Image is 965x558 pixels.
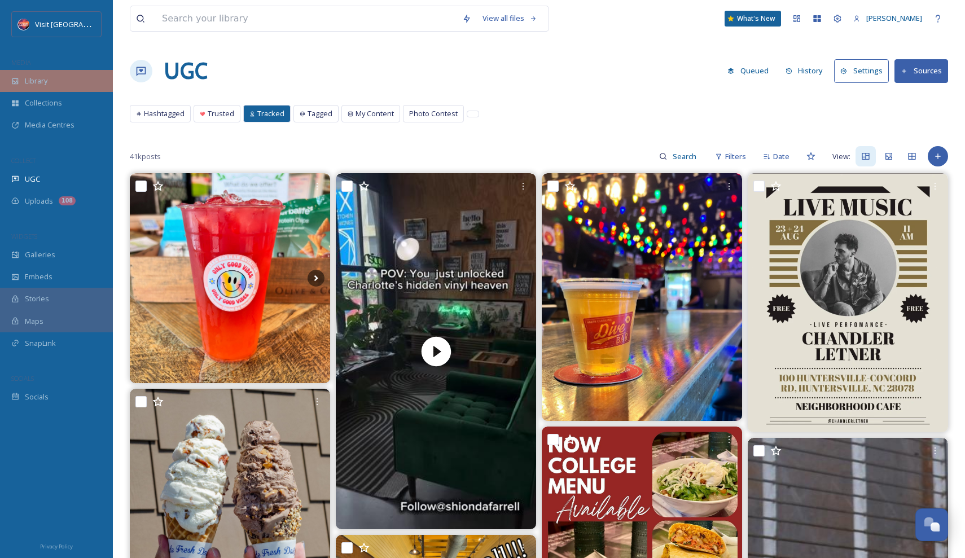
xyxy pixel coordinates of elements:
a: Privacy Policy [40,539,73,552]
span: Tagged [308,108,332,119]
span: SnapLink [25,338,56,349]
a: Settings [834,59,894,82]
span: Filters [725,151,746,162]
span: Date [773,151,789,162]
span: Photo Contest [409,108,458,119]
span: Visit [GEOGRAPHIC_DATA][PERSON_NAME] [35,19,178,29]
span: Galleries [25,249,55,260]
button: Sources [894,59,948,82]
button: Open Chat [915,508,948,541]
a: Queued [722,60,780,82]
span: SOCIALS [11,374,34,383]
video: What are your thoughts on collecting vinyl or CDs? 🎶 When you're in Camp North End in Charlotte, ... [336,173,536,529]
span: Collections [25,98,62,108]
span: Stories [25,293,49,304]
span: MEDIA [11,58,31,67]
span: My Content [356,108,394,119]
img: There's still time to slip away for a late night snack & bev combo that'll rock your world.😏⁠ ⁠ 𝑻... [542,173,742,420]
span: WIDGETS [11,232,37,240]
span: [PERSON_NAME] [866,13,922,23]
span: Embeds [25,271,52,282]
span: 41k posts [130,151,161,162]
a: [PERSON_NAME] [848,7,928,29]
a: View all files [477,7,543,29]
span: COLLECT [11,156,36,165]
span: UGC [25,174,40,184]
span: View: [832,151,850,162]
img: Hey there, Friday enthusiasts! 🎉 Why not kick off your weekend early with us? We’ve got energy te... [130,173,330,383]
a: UGC [164,54,208,88]
span: Trusted [208,108,234,119]
input: Search your library [156,6,457,31]
div: 108 [59,196,76,205]
span: Socials [25,392,49,402]
img: thumbnail [336,173,536,529]
span: Maps [25,316,43,327]
img: Logo%20Image.png [18,19,29,30]
span: Hashtagged [144,108,185,119]
span: Library [25,76,47,86]
button: Settings [834,59,889,82]
img: Join us on Saturday for a live music event featuring Chandler Letner with great food and cold bev... [748,173,948,432]
a: What's New [725,11,781,27]
span: Privacy Policy [40,543,73,550]
a: History [780,60,835,82]
input: Search [667,145,704,168]
span: Tracked [257,108,284,119]
button: Queued [722,60,774,82]
span: Media Centres [25,120,74,130]
button: History [780,60,829,82]
span: Uploads [25,196,53,206]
